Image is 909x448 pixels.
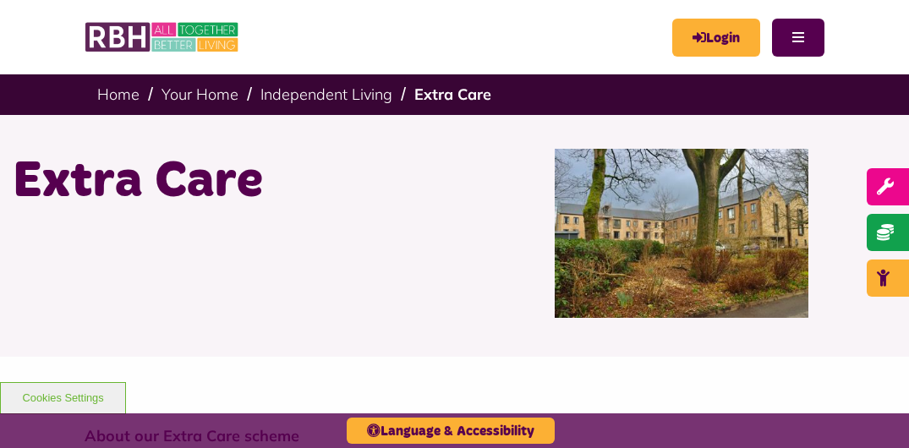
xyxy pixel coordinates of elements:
button: Language & Accessibility [347,418,555,444]
a: Home [97,85,140,104]
button: Navigation [772,19,824,57]
h1: Extra Care [13,149,442,215]
img: RBH [85,17,241,57]
iframe: Netcall Web Assistant for live chat [833,372,909,448]
a: Independent Living [260,85,392,104]
a: Your Home [162,85,238,104]
img: Littleborough February 2024 Colour Edit (6) [555,149,808,318]
a: MyRBH [672,19,760,57]
a: Extra Care [414,85,491,104]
